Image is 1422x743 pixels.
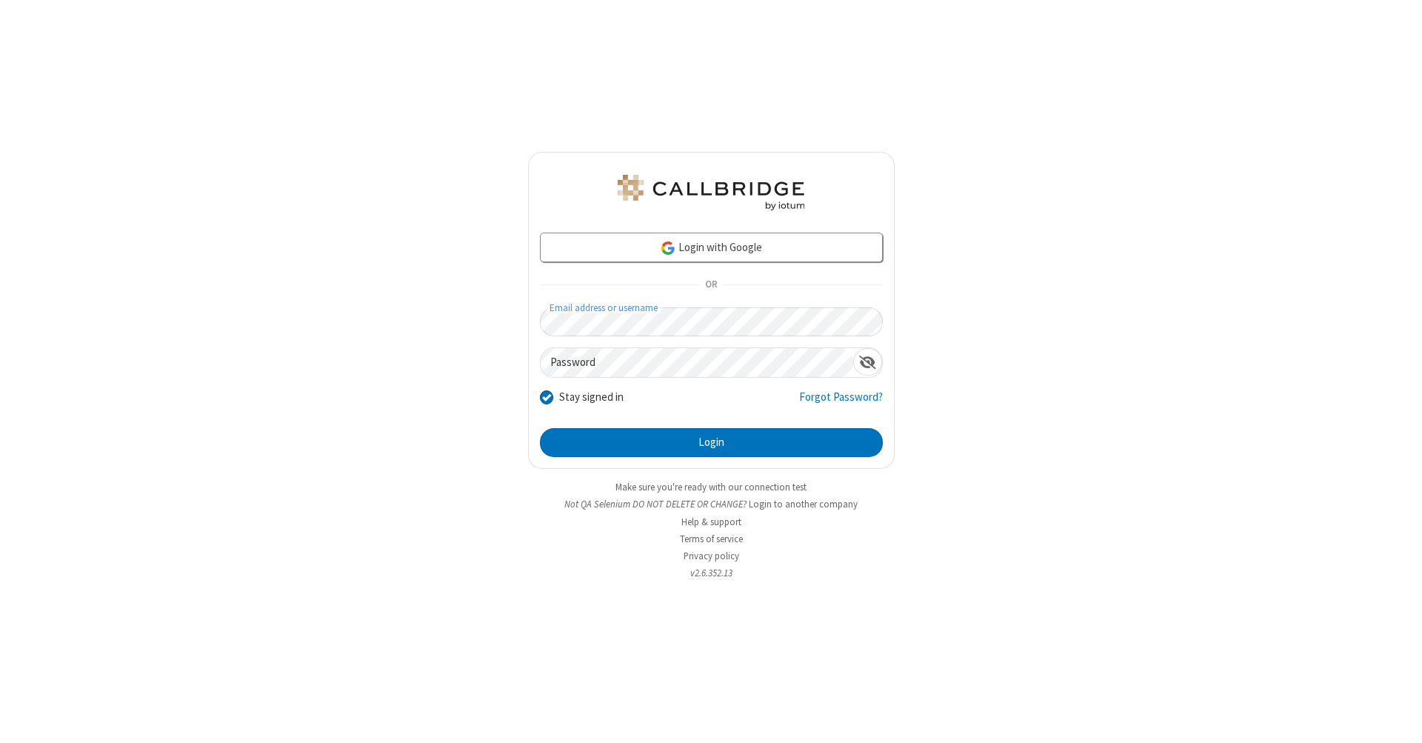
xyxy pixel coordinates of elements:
a: Privacy policy [684,550,739,562]
div: Show password [853,348,882,376]
img: QA Selenium DO NOT DELETE OR CHANGE [615,175,807,210]
img: google-icon.png [660,240,676,256]
span: OR [699,275,723,296]
a: Terms of service [680,533,743,545]
li: Not QA Selenium DO NOT DELETE OR CHANGE? [528,497,895,511]
button: Login [540,428,883,458]
li: v2.6.352.13 [528,566,895,580]
a: Help & support [681,516,741,528]
label: Stay signed in [559,389,624,406]
input: Password [541,348,853,377]
a: Forgot Password? [799,389,883,417]
input: Email address or username [540,307,883,336]
button: Login to another company [749,497,858,511]
a: Login with Google [540,233,883,262]
a: Make sure you're ready with our connection test [615,481,807,493]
